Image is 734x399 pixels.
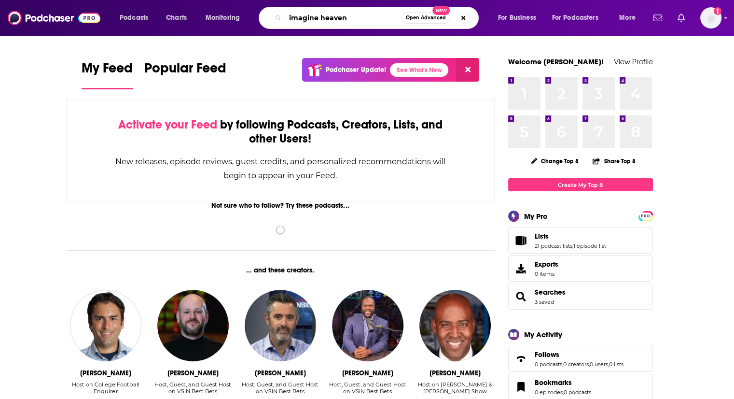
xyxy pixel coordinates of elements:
button: Show profile menu [700,7,721,28]
a: Create My Top 8 [508,178,653,191]
img: Dave Ross [245,290,316,361]
div: My Activity [524,330,562,339]
a: Popular Feed [144,60,226,89]
span: , [563,389,564,396]
a: 0 podcasts [535,361,562,368]
div: by following Podcasts, Creators, Lists, and other Users! [115,118,446,146]
a: Exports [508,256,653,282]
button: open menu [199,10,252,26]
a: Lists [535,232,606,241]
span: Follows [508,346,653,372]
div: Search podcasts, credits, & more... [268,7,488,29]
button: open menu [612,10,648,26]
span: , [608,361,609,368]
a: 0 users [590,361,608,368]
span: My Feed [82,60,133,82]
span: Monitoring [206,11,240,25]
button: Open AdvancedNew [402,12,450,24]
span: Lists [535,232,549,241]
span: PRO [640,213,651,220]
input: Search podcasts, credits, & more... [285,10,402,26]
a: My Feed [82,60,133,89]
div: ... and these creators. [66,266,495,274]
button: open menu [546,10,612,26]
a: 0 episodes [535,389,563,396]
span: For Business [498,11,536,25]
span: Activate your Feed [118,117,217,132]
div: Wes Reynolds [167,369,219,377]
span: Logged in as Lydia_Gustafson [700,7,721,28]
a: 21 podcast lists [535,242,572,249]
div: Not sure who to follow? Try these podcasts... [66,201,495,210]
div: Femi Abebefe [342,369,393,377]
span: Charts [166,11,187,25]
div: Host on College Football Enquirer [66,381,146,395]
a: 0 podcasts [564,389,591,396]
span: More [619,11,636,25]
a: See What's New [390,63,448,77]
a: View Profile [614,57,653,66]
img: Wes Reynolds [157,290,229,361]
a: Bookmarks [535,378,591,387]
a: 0 lists [609,361,623,368]
a: Searches [535,288,566,297]
a: Charts [160,10,193,26]
button: open menu [113,10,161,26]
span: Follows [535,350,559,359]
div: Pete Thamel [80,369,131,377]
p: Podchaser Update! [326,66,386,74]
a: 0 creators [563,361,589,368]
a: Searches [512,290,531,303]
button: Change Top 8 [525,155,585,167]
img: Podchaser - Follow, Share and Rate Podcasts [8,9,100,27]
a: 1 episode list [573,242,606,249]
svg: Add a profile image [714,7,721,15]
div: Marshall Harris [429,369,481,377]
span: , [589,361,590,368]
div: Host on [PERSON_NAME] & [PERSON_NAME] Show [415,381,495,395]
img: Pete Thamel [70,290,141,361]
a: Show notifications dropdown [674,10,689,26]
button: Share Top 8 [592,152,636,171]
a: Show notifications dropdown [650,10,666,26]
a: Welcome [PERSON_NAME]! [508,57,604,66]
a: Follows [535,350,623,359]
div: New releases, episode reviews, guest credits, and personalized recommendations will begin to appe... [115,155,446,183]
div: My Pro [524,212,548,221]
span: Lists [508,228,653,254]
img: Marshall Harris [419,290,491,361]
a: PRO [640,212,651,219]
a: Follows [512,352,531,366]
a: Bookmarks [512,380,531,394]
img: User Profile [700,7,721,28]
span: New [432,6,450,15]
button: open menu [491,10,548,26]
a: 3 saved [535,299,554,305]
a: Lists [512,234,531,247]
span: Bookmarks [535,378,572,387]
span: Podcasts [120,11,148,25]
span: , [572,242,573,249]
span: Exports [535,260,558,269]
div: Host, Guest, and Guest Host on VSiN Best Bets [240,381,320,395]
div: Dave Ross [255,369,306,377]
div: Host, Guest, and Guest Host on VSiN Best Bets [328,381,407,395]
span: Exports [512,262,531,275]
span: Open Advanced [406,15,446,20]
span: , [562,361,563,368]
span: For Podcasters [552,11,598,25]
span: Popular Feed [144,60,226,82]
div: Host, Guest, and Guest Host on VSiN Best Bets [153,381,233,395]
span: Searches [508,284,653,310]
span: 0 items [535,271,558,277]
img: Femi Abebefe [332,290,403,361]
